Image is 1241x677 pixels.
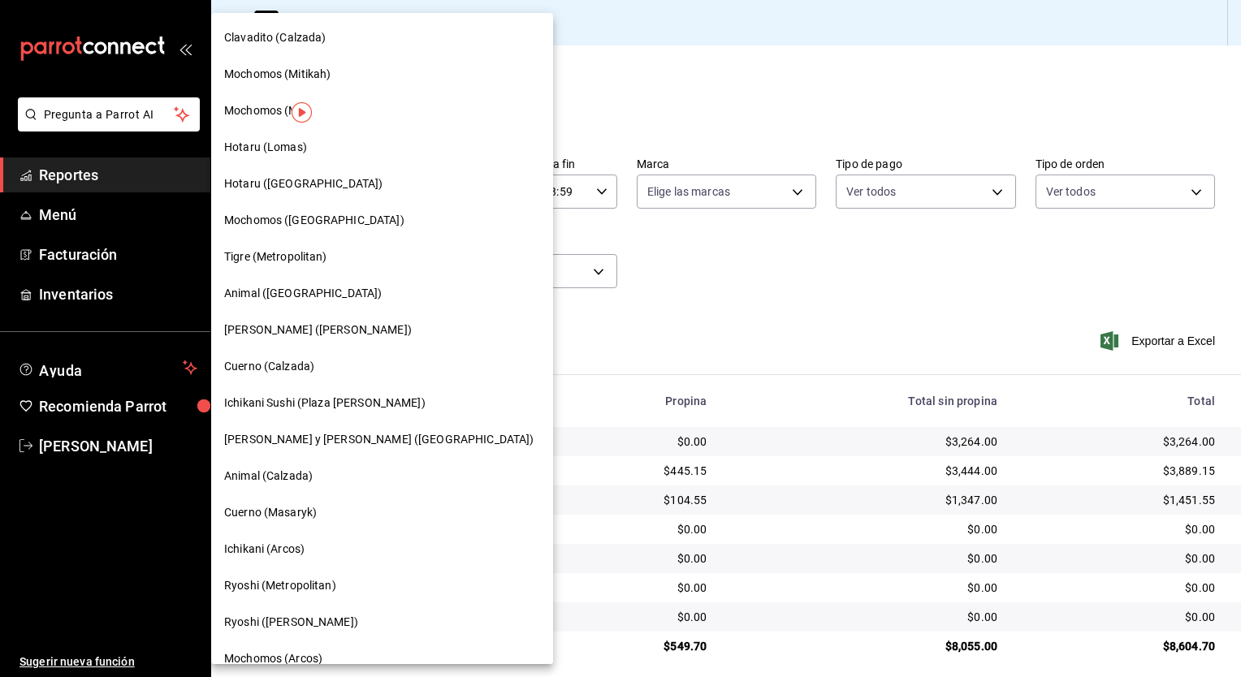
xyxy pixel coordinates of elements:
[211,239,553,275] div: Tigre (Metropolitan)
[224,614,358,631] span: Ryoshi ([PERSON_NAME])
[211,93,553,129] div: Mochomos (Mty)
[211,275,553,312] div: Animal ([GEOGRAPHIC_DATA])
[224,175,383,192] span: Hotaru ([GEOGRAPHIC_DATA])
[224,358,314,375] span: Cuerno (Calzada)
[211,604,553,640] div: Ryoshi ([PERSON_NAME])
[292,102,312,123] img: Tooltip marker
[224,468,313,485] span: Animal (Calzada)
[224,29,326,46] span: Clavadito (Calzada)
[211,421,553,458] div: [PERSON_NAME] y [PERSON_NAME] ([GEOGRAPHIC_DATA])
[211,56,553,93] div: Mochomos (Mitikah)
[224,577,336,594] span: Ryoshi (Metropolitan)
[211,166,553,202] div: Hotaru ([GEOGRAPHIC_DATA])
[224,431,534,448] span: [PERSON_NAME] y [PERSON_NAME] ([GEOGRAPHIC_DATA])
[224,248,327,265] span: Tigre (Metropolitan)
[224,212,404,229] span: Mochomos ([GEOGRAPHIC_DATA])
[211,19,553,56] div: Clavadito (Calzada)
[224,139,307,156] span: Hotaru (Lomas)
[224,395,426,412] span: Ichikani Sushi (Plaza [PERSON_NAME])
[211,640,553,677] div: Mochomos (Arcos)
[224,504,317,521] span: Cuerno (Masaryk)
[224,66,331,83] span: Mochomos (Mitikah)
[224,541,305,558] span: Ichikani (Arcos)
[224,102,313,119] span: Mochomos (Mty)
[224,285,382,302] span: Animal ([GEOGRAPHIC_DATA])
[224,650,322,667] span: Mochomos (Arcos)
[211,494,553,531] div: Cuerno (Masaryk)
[211,129,553,166] div: Hotaru (Lomas)
[224,321,412,338] span: [PERSON_NAME] ([PERSON_NAME])
[211,458,553,494] div: Animal (Calzada)
[211,385,553,421] div: Ichikani Sushi (Plaza [PERSON_NAME])
[211,202,553,239] div: Mochomos ([GEOGRAPHIC_DATA])
[211,531,553,567] div: Ichikani (Arcos)
[211,348,553,385] div: Cuerno (Calzada)
[211,312,553,348] div: [PERSON_NAME] ([PERSON_NAME])
[211,567,553,604] div: Ryoshi (Metropolitan)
